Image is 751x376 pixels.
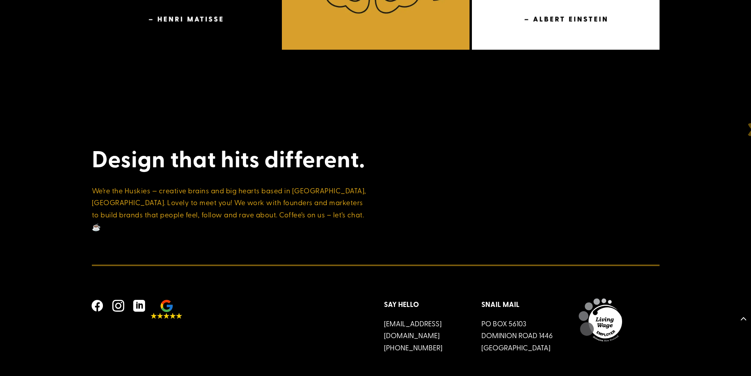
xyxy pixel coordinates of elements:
strong: Say Hello [384,299,419,309]
img: 5 stars on google [151,300,182,319]
a: 5 stars on google [151,300,184,319]
img: Husk is a Living Wage Employer [579,298,622,342]
p: We’re the Huskies — creative brains and big hearts based in [GEOGRAPHIC_DATA], [GEOGRAPHIC_DATA].... [92,185,367,233]
a: [EMAIL_ADDRESS][DOMAIN_NAME] [384,318,442,340]
span: ☕️ [92,222,101,232]
a: [PHONE_NUMBER] [384,342,442,352]
h2: Design that hits different. [92,145,367,176]
p: PO Box 56103 Dominion Road 1446 [GEOGRAPHIC_DATA] [481,318,562,354]
strong: Snail Mail [481,299,520,309]
span:  [88,296,107,315]
a:  [130,296,151,315]
a:  [88,296,109,315]
span:  [109,296,128,315]
span:  [130,296,149,315]
a:  [109,296,130,315]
